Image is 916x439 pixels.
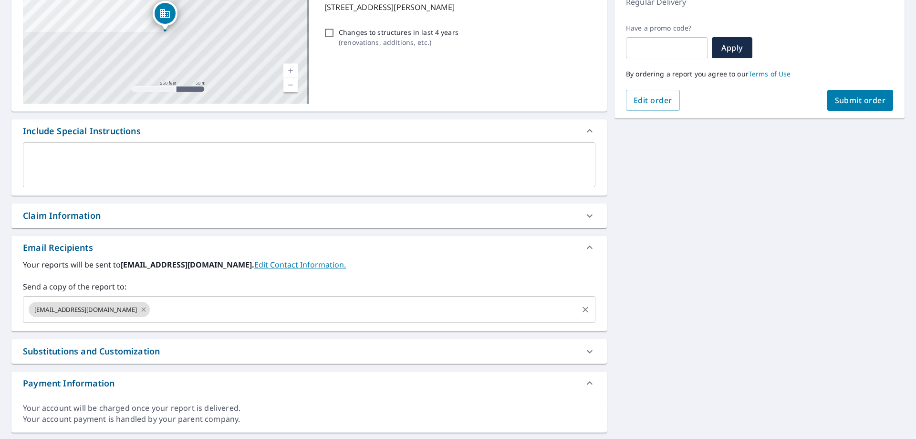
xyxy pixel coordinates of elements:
[626,70,893,78] p: By ordering a report you agree to our
[827,90,894,111] button: Submit order
[339,37,458,47] p: ( renovations, additions, etc. )
[11,236,607,259] div: Email Recipients
[29,305,143,314] span: [EMAIL_ADDRESS][DOMAIN_NAME]
[23,241,93,254] div: Email Recipients
[23,414,595,425] div: Your account payment is handled by your parent company.
[835,95,886,106] span: Submit order
[324,1,592,13] p: [STREET_ADDRESS][PERSON_NAME]
[23,377,114,390] div: Payment Information
[626,90,680,111] button: Edit order
[283,78,298,92] a: Current Level 17, Zoom Out
[23,403,595,414] div: Your account will be charged once your report is delivered.
[283,64,298,78] a: Current Level 17, Zoom In
[339,27,458,37] p: Changes to structures in last 4 years
[579,303,592,316] button: Clear
[712,37,752,58] button: Apply
[11,339,607,364] div: Substitutions and Customization
[23,125,141,138] div: Include Special Instructions
[23,281,595,292] label: Send a copy of the report to:
[254,259,346,270] a: EditContactInfo
[29,302,150,317] div: [EMAIL_ADDRESS][DOMAIN_NAME]
[11,119,607,142] div: Include Special Instructions
[23,259,595,270] label: Your reports will be sent to
[11,372,607,395] div: Payment Information
[23,345,160,358] div: Substitutions and Customization
[626,24,708,32] label: Have a promo code?
[121,259,254,270] b: [EMAIL_ADDRESS][DOMAIN_NAME].
[153,1,177,31] div: Dropped pin, building 1, Commercial property, 4913 SW Humphrey Park Rd Portland, OR 97221
[11,203,607,228] div: Claim Information
[719,43,745,53] span: Apply
[23,209,101,222] div: Claim Information
[634,95,672,106] span: Edit order
[749,69,791,78] a: Terms of Use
